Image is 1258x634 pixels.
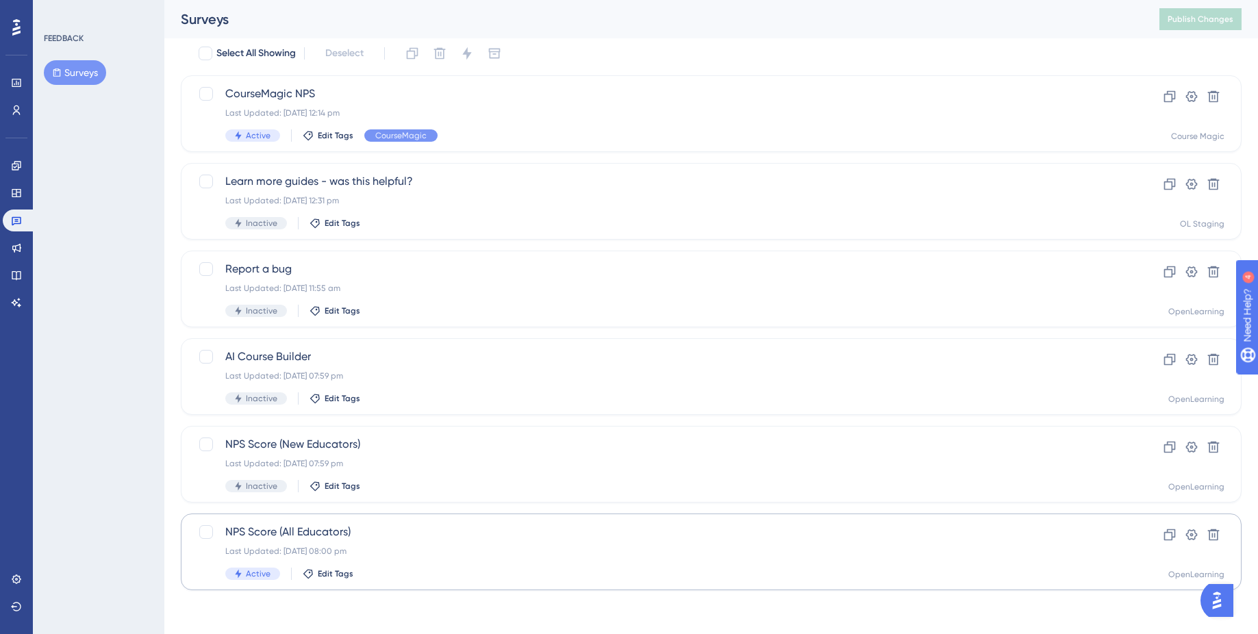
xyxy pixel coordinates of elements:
[246,305,277,316] span: Inactive
[325,218,360,229] span: Edit Tags
[313,41,376,66] button: Deselect
[325,305,360,316] span: Edit Tags
[225,546,1087,557] div: Last Updated: [DATE] 08:00 pm
[246,130,271,141] span: Active
[1171,131,1224,142] div: Course Magic
[310,218,360,229] button: Edit Tags
[246,481,277,492] span: Inactive
[32,3,86,20] span: Need Help?
[325,45,364,62] span: Deselect
[44,33,84,44] div: FEEDBACK
[310,305,360,316] button: Edit Tags
[318,130,353,141] span: Edit Tags
[225,107,1087,118] div: Last Updated: [DATE] 12:14 pm
[246,568,271,579] span: Active
[1180,218,1224,229] div: OL Staging
[246,218,277,229] span: Inactive
[216,45,296,62] span: Select All Showing
[1168,481,1224,492] div: OpenLearning
[310,481,360,492] button: Edit Tags
[225,524,1087,540] span: NPS Score (All Educators)
[225,261,1087,277] span: Report a bug
[1159,8,1242,30] button: Publish Changes
[225,195,1087,206] div: Last Updated: [DATE] 12:31 pm
[325,393,360,404] span: Edit Tags
[95,7,99,18] div: 4
[303,568,353,579] button: Edit Tags
[1200,580,1242,621] iframe: UserGuiding AI Assistant Launcher
[44,60,106,85] button: Surveys
[1168,306,1224,317] div: OpenLearning
[318,568,353,579] span: Edit Tags
[181,10,1125,29] div: Surveys
[310,393,360,404] button: Edit Tags
[225,173,1087,190] span: Learn more guides - was this helpful?
[1168,569,1224,580] div: OpenLearning
[225,348,1087,365] span: AI Course Builder
[1168,14,1233,25] span: Publish Changes
[303,130,353,141] button: Edit Tags
[325,481,360,492] span: Edit Tags
[225,283,1087,294] div: Last Updated: [DATE] 11:55 am
[225,86,1087,102] span: CourseMagic NPS
[375,130,427,141] span: CourseMagic
[225,458,1087,469] div: Last Updated: [DATE] 07:59 pm
[1168,394,1224,405] div: OpenLearning
[225,370,1087,381] div: Last Updated: [DATE] 07:59 pm
[225,436,1087,453] span: NPS Score (New Educators)
[246,393,277,404] span: Inactive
